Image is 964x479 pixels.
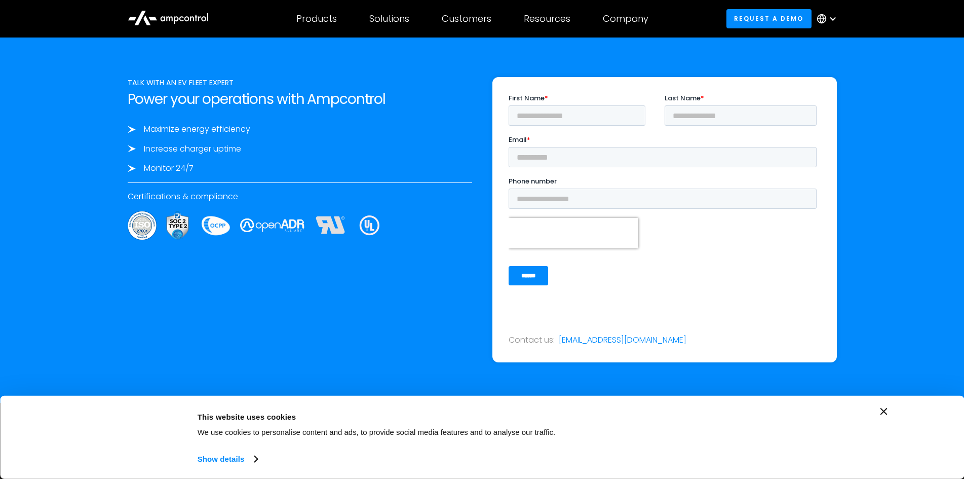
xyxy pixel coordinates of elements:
div: Resources [524,13,570,24]
div: Company [603,13,648,24]
div: Increase charger uptime [144,143,241,155]
div: TALK WITH AN EV FLEET EXPERT [128,77,472,88]
a: Request a demo [726,9,812,28]
button: Okay [717,408,862,437]
button: Close banner [880,408,888,415]
div: This website uses cookies [198,411,694,423]
h2: Power your operations with Ampcontrol [128,91,472,108]
div: Solutions [369,13,409,24]
a: [EMAIL_ADDRESS][DOMAIN_NAME] [559,335,686,346]
div: Customers [442,13,491,24]
span: We use cookies to personalise content and ads, to provide social media features and to analyse ou... [198,428,556,436]
a: Show details [198,452,257,467]
div: Certifications & compliance [128,191,472,202]
iframe: Form 0 [509,93,821,294]
div: Products [296,13,337,24]
div: Monitor 24/7 [144,163,194,174]
div: Contact us: [509,335,555,346]
div: Maximize energy efficiency [144,124,250,135]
